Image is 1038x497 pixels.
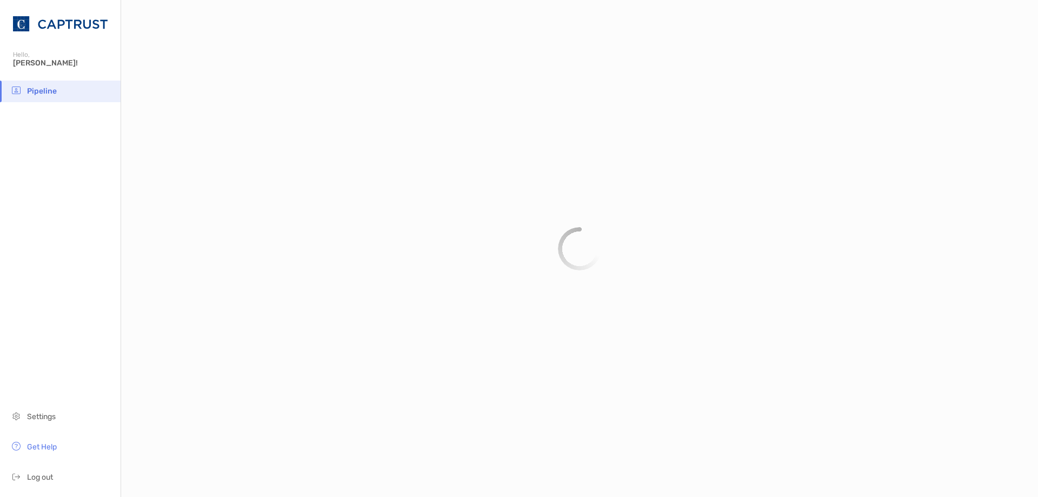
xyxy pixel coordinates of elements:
[27,473,53,482] span: Log out
[10,409,23,422] img: settings icon
[27,87,57,96] span: Pipeline
[13,58,114,68] span: [PERSON_NAME]!
[27,442,57,452] span: Get Help
[13,4,108,43] img: CAPTRUST Logo
[10,470,23,483] img: logout icon
[10,84,23,97] img: pipeline icon
[27,412,56,421] span: Settings
[10,440,23,453] img: get-help icon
